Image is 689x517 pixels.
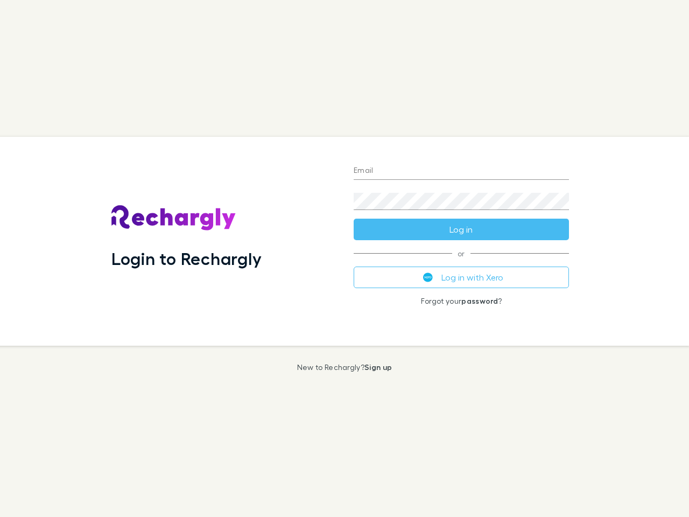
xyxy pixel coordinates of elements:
a: Sign up [364,362,392,372]
h1: Login to Rechargly [111,248,262,269]
img: Xero's logo [423,273,433,282]
span: or [354,253,569,254]
img: Rechargly's Logo [111,205,236,231]
p: Forgot your ? [354,297,569,305]
button: Log in [354,219,569,240]
a: password [461,296,498,305]
p: New to Rechargly? [297,363,392,372]
button: Log in with Xero [354,267,569,288]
